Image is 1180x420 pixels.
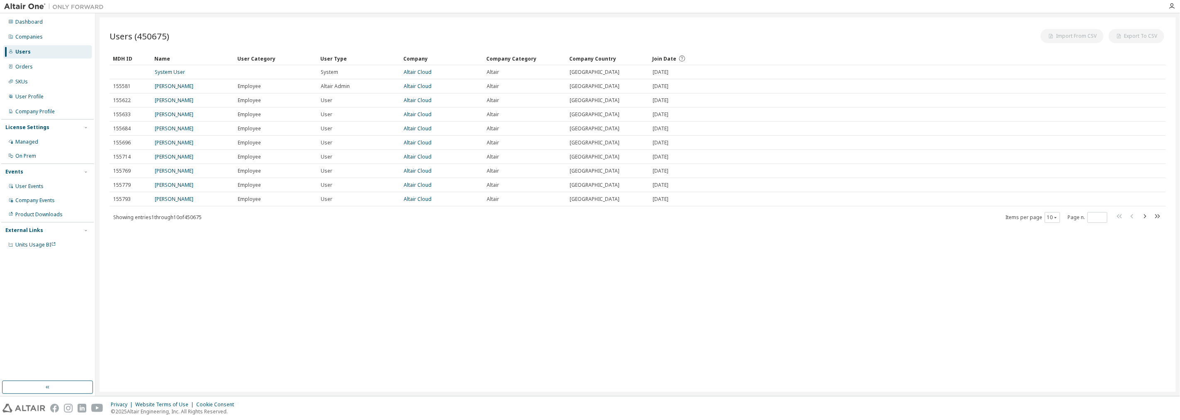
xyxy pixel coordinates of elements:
[678,55,686,62] svg: Date when the user was first added or directly signed up. If the user was deleted and later re-ad...
[5,124,49,131] div: License Settings
[487,83,499,90] span: Altair
[238,97,261,104] span: Employee
[404,167,432,174] a: Altair Cloud
[570,154,619,160] span: [GEOGRAPHIC_DATA]
[5,227,43,234] div: External Links
[15,63,33,70] div: Orders
[487,182,499,188] span: Altair
[1109,29,1164,43] button: Export To CSV
[570,139,619,146] span: [GEOGRAPHIC_DATA]
[569,52,646,65] div: Company Country
[404,195,432,203] a: Altair Cloud
[321,196,332,203] span: User
[15,78,28,85] div: SKUs
[15,49,31,55] div: Users
[321,69,338,76] span: System
[238,168,261,174] span: Employee
[155,167,193,174] a: [PERSON_NAME]
[238,182,261,188] span: Employee
[653,154,668,160] span: [DATE]
[113,168,131,174] span: 155769
[113,196,131,203] span: 155793
[570,69,619,76] span: [GEOGRAPHIC_DATA]
[404,83,432,90] a: Altair Cloud
[78,404,86,413] img: linkedin.svg
[113,97,131,104] span: 155622
[487,154,499,160] span: Altair
[487,69,499,76] span: Altair
[320,52,397,65] div: User Type
[155,111,193,118] a: [PERSON_NAME]
[321,125,332,132] span: User
[1005,212,1060,223] span: Items per page
[403,52,480,65] div: Company
[196,401,239,408] div: Cookie Consent
[155,153,193,160] a: [PERSON_NAME]
[653,196,668,203] span: [DATE]
[4,2,108,11] img: Altair One
[15,139,38,145] div: Managed
[238,125,261,132] span: Employee
[238,83,261,90] span: Employee
[652,55,676,62] span: Join Date
[487,168,499,174] span: Altair
[404,111,432,118] a: Altair Cloud
[113,52,148,65] div: MDH ID
[570,125,619,132] span: [GEOGRAPHIC_DATA]
[321,168,332,174] span: User
[155,125,193,132] a: [PERSON_NAME]
[15,153,36,159] div: On Prem
[237,52,314,65] div: User Category
[238,111,261,118] span: Employee
[653,83,668,90] span: [DATE]
[404,139,432,146] a: Altair Cloud
[155,97,193,104] a: [PERSON_NAME]
[154,52,231,65] div: Name
[238,139,261,146] span: Employee
[110,30,169,42] span: Users (450675)
[321,182,332,188] span: User
[155,139,193,146] a: [PERSON_NAME]
[15,108,55,115] div: Company Profile
[64,404,73,413] img: instagram.svg
[570,196,619,203] span: [GEOGRAPHIC_DATA]
[653,182,668,188] span: [DATE]
[487,111,499,118] span: Altair
[15,211,63,218] div: Product Downloads
[570,97,619,104] span: [GEOGRAPHIC_DATA]
[487,125,499,132] span: Altair
[238,154,261,160] span: Employee
[155,181,193,188] a: [PERSON_NAME]
[113,83,131,90] span: 155581
[91,404,103,413] img: youtube.svg
[50,404,59,413] img: facebook.svg
[321,97,332,104] span: User
[404,153,432,160] a: Altair Cloud
[15,183,44,190] div: User Events
[135,401,196,408] div: Website Terms of Use
[113,214,202,221] span: Showing entries 1 through 10 of 450675
[5,168,23,175] div: Events
[487,196,499,203] span: Altair
[570,83,619,90] span: [GEOGRAPHIC_DATA]
[113,154,131,160] span: 155714
[486,52,563,65] div: Company Category
[15,34,43,40] div: Companies
[2,404,45,413] img: altair_logo.svg
[404,181,432,188] a: Altair Cloud
[113,182,131,188] span: 155779
[155,68,185,76] a: System User
[113,125,131,132] span: 155684
[653,97,668,104] span: [DATE]
[487,139,499,146] span: Altair
[653,125,668,132] span: [DATE]
[111,401,135,408] div: Privacy
[321,111,332,118] span: User
[155,83,193,90] a: [PERSON_NAME]
[570,168,619,174] span: [GEOGRAPHIC_DATA]
[653,69,668,76] span: [DATE]
[113,111,131,118] span: 155633
[653,168,668,174] span: [DATE]
[321,139,332,146] span: User
[15,93,44,100] div: User Profile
